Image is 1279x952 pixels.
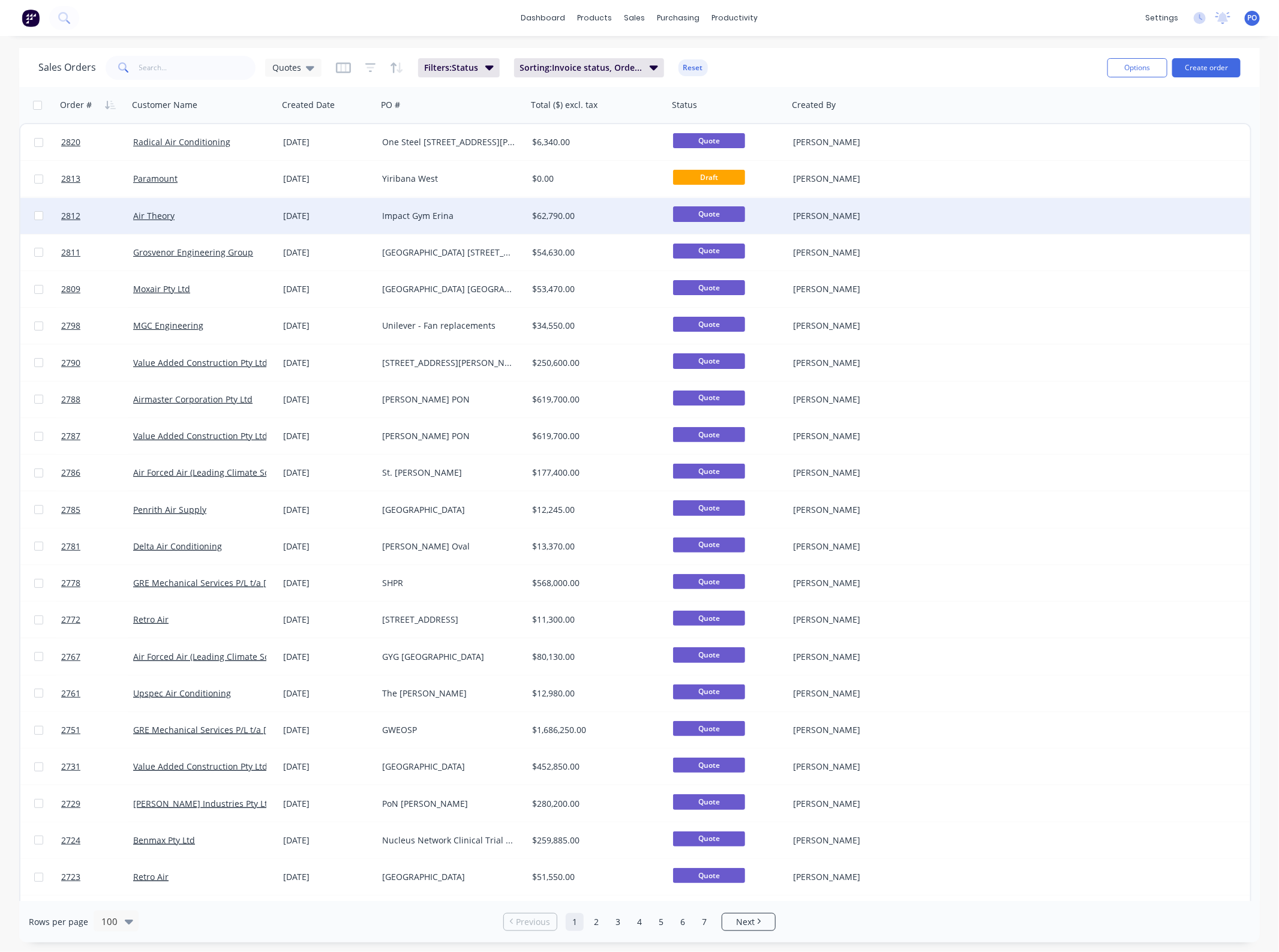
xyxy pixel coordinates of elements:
div: Unilever - Fan replacements [382,320,515,332]
a: 2761 [61,675,133,711]
div: Order # [60,99,92,111]
div: [DATE] [283,283,373,295]
span: Draft [673,170,745,185]
div: [PERSON_NAME] [793,687,926,699]
span: 2761 [61,687,80,699]
a: MGC Engineering [133,320,203,331]
a: Moxair Pty Ltd [133,283,190,295]
span: 2786 [61,467,80,479]
div: [DATE] [283,320,373,332]
a: 2767 [61,639,133,675]
div: $452,850.00 [532,761,657,773]
div: [DATE] [283,540,373,552]
a: 2772 [61,602,133,638]
div: [DATE] [283,430,373,442]
a: 2724 [61,822,133,858]
span: 2731 [61,761,80,773]
span: Quote [673,280,745,295]
button: Create order [1172,58,1241,77]
span: Quote [673,500,745,515]
span: Quote [673,317,745,332]
div: $0.00 [532,173,657,185]
span: Quote [673,133,745,148]
div: [DATE] [283,394,373,406]
a: 2785 [61,492,133,528]
div: $568,000.00 [532,577,657,589]
a: Page 3 [609,913,627,931]
button: Options [1107,58,1167,77]
a: 2729 [61,786,133,822]
a: Upspec Air Conditioning [133,687,231,699]
div: [DATE] [283,724,373,736]
div: $259,885.00 [532,834,657,846]
span: 2772 [61,614,80,626]
div: [PERSON_NAME] PON [382,430,515,442]
div: [PERSON_NAME] [793,394,926,406]
div: St. [PERSON_NAME] [382,467,515,479]
div: [PERSON_NAME] [793,283,926,295]
div: $177,400.00 [532,467,657,479]
span: Sorting: Invoice status, Order # [520,62,642,74]
span: Quote [673,868,745,883]
div: $13,370.00 [532,540,657,552]
div: productivity [706,9,764,27]
div: [DATE] [283,687,373,699]
div: [PERSON_NAME] [793,320,926,332]
div: [PERSON_NAME] [793,357,926,369]
div: SHPR [382,577,515,589]
div: [DATE] [283,651,373,663]
a: Page 5 [652,913,670,931]
a: Value Added Construction Pty Ltd [133,430,268,442]
a: 2722 [61,896,133,932]
div: One Steel [STREET_ADDRESS][PERSON_NAME] [382,136,515,148]
div: [PERSON_NAME] [793,724,926,736]
div: [PERSON_NAME] Oval [382,540,515,552]
div: [PERSON_NAME] [793,577,926,589]
span: 2778 [61,577,80,589]
a: Air Forced Air (Leading Climate Solutions) [133,651,299,662]
a: 2786 [61,455,133,491]
div: $80,130.00 [532,651,657,663]
div: $62,790.00 [532,210,657,222]
div: GWEOSP [382,724,515,736]
span: Quote [673,574,745,589]
div: [DATE] [283,467,373,479]
div: [DATE] [283,761,373,773]
a: [PERSON_NAME] Industries Pty Ltd [133,798,273,809]
span: 2812 [61,210,80,222]
div: $12,980.00 [532,687,657,699]
span: Quote [673,647,745,662]
a: 2809 [61,271,133,307]
div: [GEOGRAPHIC_DATA] [STREET_ADDRESS] [382,247,515,259]
span: 2813 [61,173,80,185]
div: $53,470.00 [532,283,657,295]
span: 2798 [61,320,80,332]
div: $250,600.00 [532,357,657,369]
a: dashboard [515,9,572,27]
div: [GEOGRAPHIC_DATA] [382,871,515,883]
a: Benmax Pty Ltd [133,834,195,846]
a: Page 7 [695,913,713,931]
div: [STREET_ADDRESS][PERSON_NAME] [382,357,515,369]
a: 2813 [61,161,133,197]
div: PoN [PERSON_NAME] [382,798,515,810]
div: [PERSON_NAME] PON [382,394,515,406]
div: $619,700.00 [532,430,657,442]
div: Created By [792,99,836,111]
div: $1,686,250.00 [532,724,657,736]
input: Search... [139,56,256,80]
a: 2731 [61,749,133,785]
div: [DATE] [283,357,373,369]
button: Sorting:Invoice status, Order # [514,58,664,77]
a: Grosvenor Engineering Group [133,247,253,258]
a: 2751 [61,712,133,748]
span: Quote [673,427,745,442]
div: Yiribana West [382,173,515,185]
div: Customer Name [132,99,197,111]
div: [PERSON_NAME] [793,210,926,222]
a: Value Added Construction Pty Ltd [133,761,268,772]
div: [GEOGRAPHIC_DATA] [GEOGRAPHIC_DATA] [382,283,515,295]
div: $54,630.00 [532,247,657,259]
div: $280,200.00 [532,798,657,810]
div: [DATE] [283,504,373,516]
